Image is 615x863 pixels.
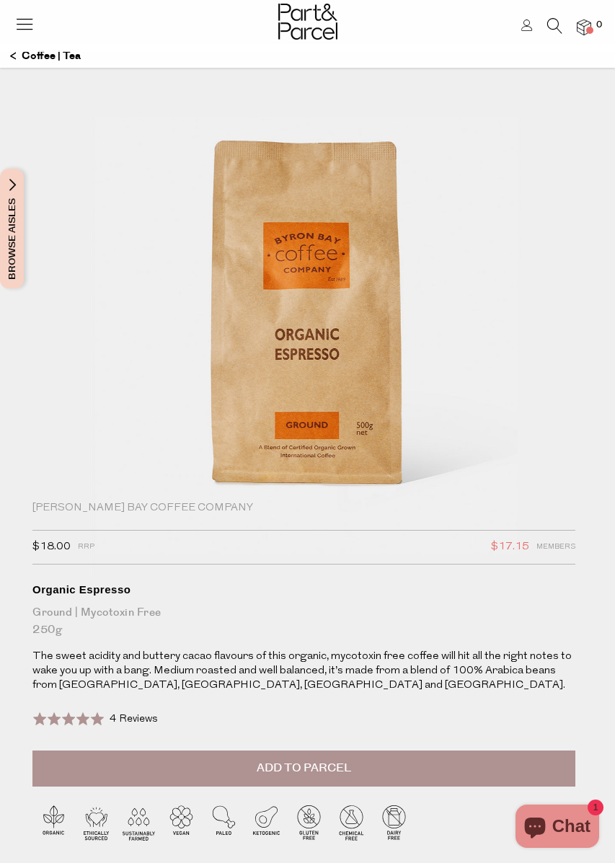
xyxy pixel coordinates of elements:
[32,583,575,597] div: Organic Espresso
[32,650,575,693] p: The sweet acidity and buttery cacao flavours of this organic, mycotoxin free coffee will hit all ...
[257,760,351,776] span: Add to Parcel
[32,751,575,787] button: Add to Parcel
[288,801,330,844] img: P_P-ICONS-Live_Bec_V11_Gluten_Free.svg
[330,801,373,844] img: P_P-ICONS-Live_Bec_V11_Chemical_Free.svg
[278,4,337,40] img: Part&Parcel
[92,66,524,577] img: Organic Espresso
[10,44,81,68] a: Coffee | Tea
[203,801,245,844] img: P_P-ICONS-Live_Bec_V11_Paleo.svg
[118,801,160,844] img: P_P-ICONS-Live_Bec_V11_Sustainable_Farmed.svg
[160,801,203,844] img: P_P-ICONS-Live_Bec_V11_Vegan.svg
[32,501,575,515] div: [PERSON_NAME] Bay Coffee Company
[511,805,603,851] inbox-online-store-chat: Shopify online store chat
[536,538,575,557] span: Members
[577,19,591,35] a: 0
[78,538,94,557] span: RRP
[32,538,71,557] span: $18.00
[32,604,575,639] div: Ground | Mycotoxin Free 250g
[110,714,158,725] span: 4 Reviews
[491,538,529,557] span: $17.15
[4,169,20,288] span: Browse Aisles
[75,801,118,844] img: P_P-ICONS-Live_Bec_V11_Ethically_Sourced.svg
[32,801,75,844] img: P_P-ICONS-Live_Bec_V11_Organic.svg
[245,801,288,844] img: P_P-ICONS-Live_Bec_V11_Ketogenic.svg
[593,19,606,32] span: 0
[373,801,415,844] img: P_P-ICONS-Live_Bec_V11_Dairy_Free.svg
